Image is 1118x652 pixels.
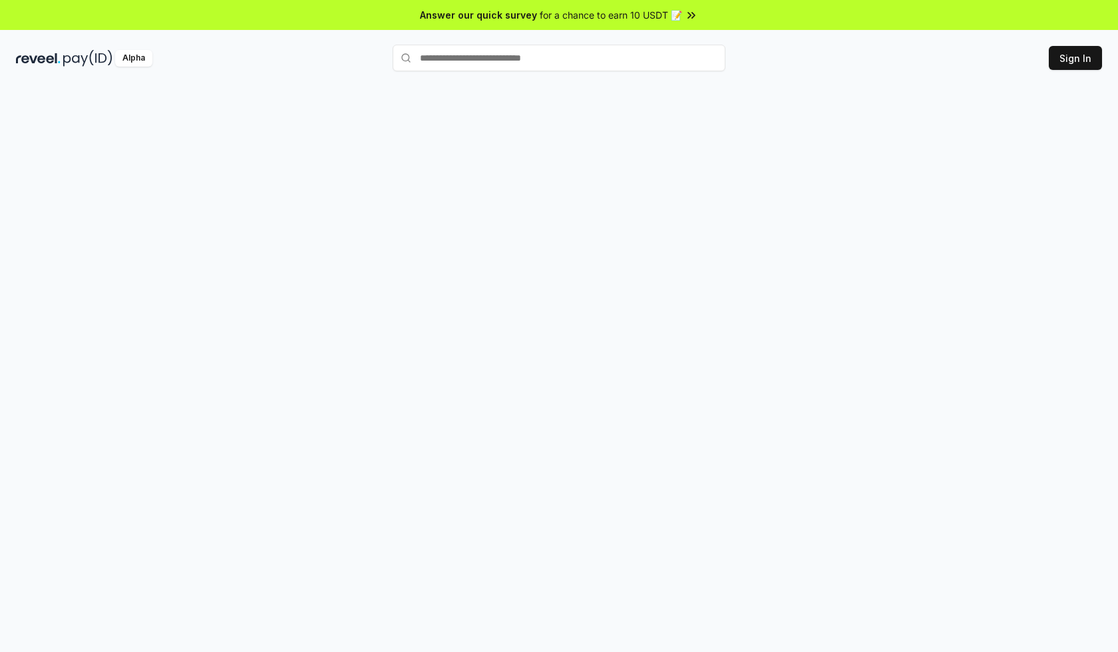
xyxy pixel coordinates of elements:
[16,50,61,67] img: reveel_dark
[420,8,537,22] span: Answer our quick survey
[1049,46,1102,70] button: Sign In
[115,50,152,67] div: Alpha
[63,50,112,67] img: pay_id
[540,8,682,22] span: for a chance to earn 10 USDT 📝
